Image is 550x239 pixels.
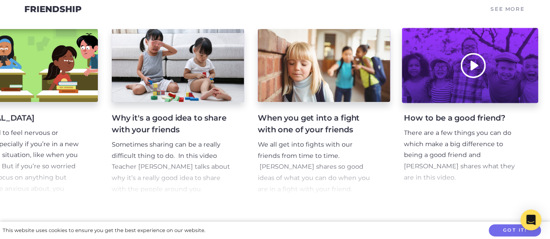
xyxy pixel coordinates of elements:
[24,4,82,14] a: Friendship
[258,112,376,136] h4: When you get into a fight with one of your friends
[3,226,205,235] div: This website uses cookies to ensure you get the best experience on our website.
[404,112,522,124] h4: How to be a good friend?
[489,224,541,237] button: Got it!
[258,139,376,196] p: We all get into fights with our friends from time to time. [PERSON_NAME] shares so good ideas of ...
[112,139,230,196] p: Sometimes sharing can be a really difficult thing to do. In this video Teacher [PERSON_NAME] talk...
[112,29,244,196] a: Why it's a good idea to share with your friends Sometimes sharing can be a really difficult thing...
[520,210,541,230] div: Open Intercom Messenger
[404,29,536,196] a: How to be a good friend? There are a few things you can do which make a big difference to being a...
[112,112,230,136] h4: Why it's a good idea to share with your friends
[489,3,526,15] a: See More
[258,29,390,196] a: When you get into a fight with one of your friends We all get into fights with our friends from t...
[404,128,522,184] p: There are a few things you can do which make a big difference to being a good friend and [PERSON_...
